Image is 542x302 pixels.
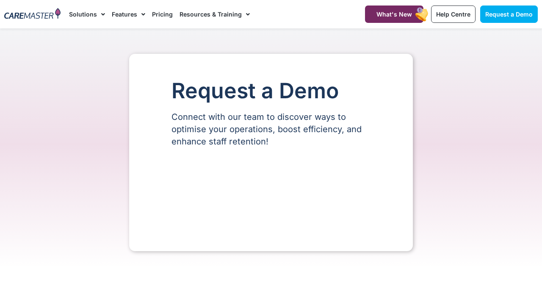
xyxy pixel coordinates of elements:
p: Connect with our team to discover ways to optimise your operations, boost efficiency, and enhance... [171,111,371,148]
span: Request a Demo [485,11,533,18]
a: What's New [365,6,423,23]
span: What's New [376,11,412,18]
img: CareMaster Logo [4,8,61,20]
iframe: Form 0 [171,162,371,226]
h1: Request a Demo [171,79,371,103]
a: Help Centre [431,6,476,23]
a: Request a Demo [480,6,538,23]
span: Help Centre [436,11,470,18]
